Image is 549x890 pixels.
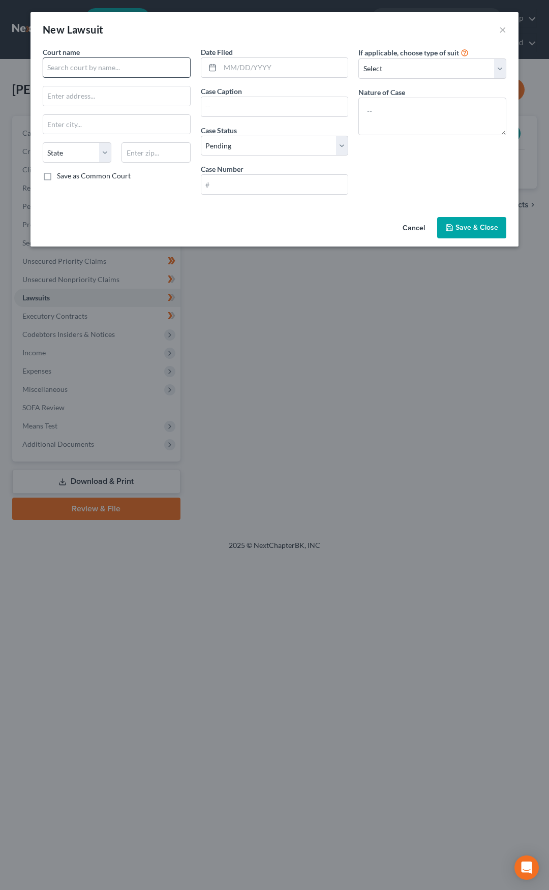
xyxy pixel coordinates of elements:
label: Case Number [201,164,243,174]
input: -- [201,97,348,116]
button: × [499,23,506,36]
label: Date Filed [201,47,233,57]
span: Case Status [201,126,237,135]
label: Nature of Case [358,87,405,98]
label: Case Caption [201,86,242,97]
span: New [43,23,65,36]
input: Search court by name... [43,57,191,78]
input: Enter address... [43,86,190,106]
input: MM/DD/YYYY [220,58,348,77]
label: Save as Common Court [57,171,131,181]
span: Save & Close [455,223,498,232]
input: # [201,175,348,194]
span: Lawsuit [67,23,104,36]
button: Cancel [394,218,433,238]
input: Enter zip... [121,142,190,163]
div: Open Intercom Messenger [514,855,539,880]
label: If applicable, choose type of suit [358,47,459,58]
input: Enter city... [43,115,190,134]
button: Save & Close [437,217,506,238]
span: Court name [43,48,80,56]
